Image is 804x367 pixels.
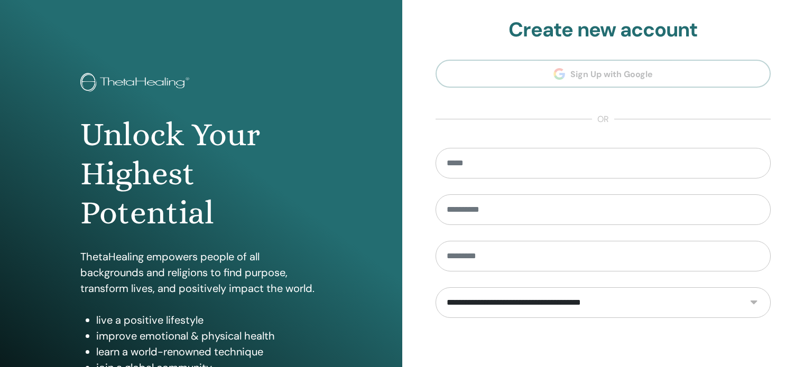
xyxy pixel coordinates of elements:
[436,18,771,42] h2: Create new account
[80,249,322,296] p: ThetaHealing empowers people of all backgrounds and religions to find purpose, transform lives, a...
[96,344,322,360] li: learn a world-renowned technique
[96,312,322,328] li: live a positive lifestyle
[80,115,322,233] h1: Unlock Your Highest Potential
[592,113,614,126] span: or
[96,328,322,344] li: improve emotional & physical health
